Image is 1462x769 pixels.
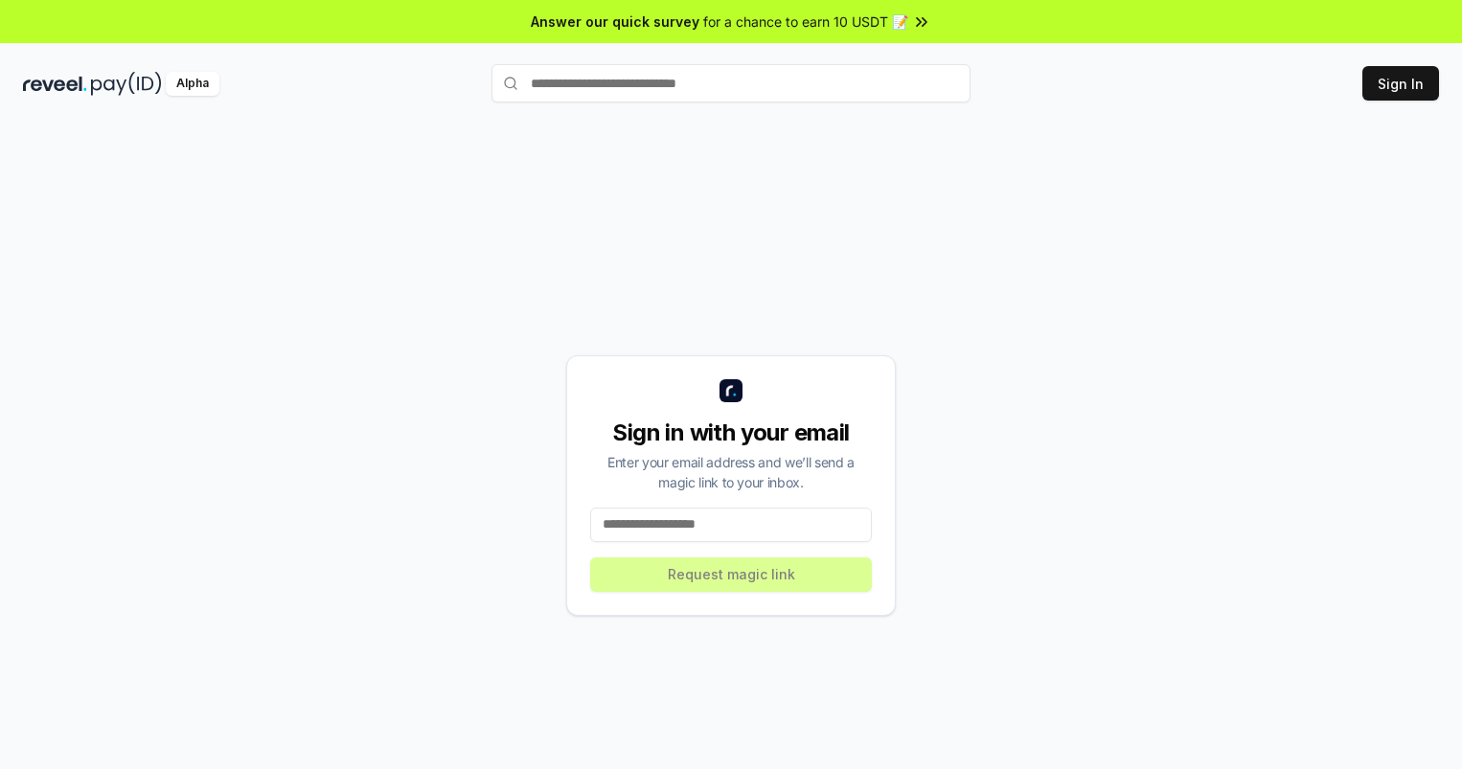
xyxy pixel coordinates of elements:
img: reveel_dark [23,72,87,96]
img: logo_small [720,379,742,402]
img: pay_id [91,72,162,96]
div: Alpha [166,72,219,96]
div: Enter your email address and we’ll send a magic link to your inbox. [590,452,872,492]
span: for a chance to earn 10 USDT 📝 [703,11,908,32]
div: Sign in with your email [590,418,872,448]
span: Answer our quick survey [531,11,699,32]
button: Sign In [1362,66,1439,101]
